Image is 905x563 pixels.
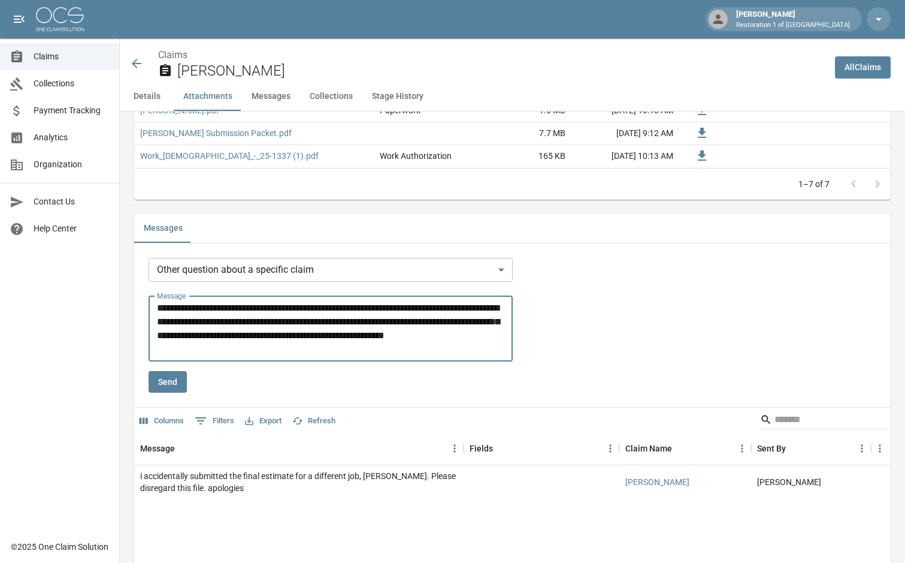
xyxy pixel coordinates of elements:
[174,82,242,111] button: Attachments
[619,432,751,465] div: Claim Name
[140,470,458,494] div: i accidentally submitted the final estimate for a different job, Doug Kacos. Please disregard thi...
[36,7,84,31] img: ocs-logo-white-transparent.png
[149,371,187,393] button: Send
[175,440,192,457] button: Sort
[470,432,493,465] div: Fields
[736,20,850,31] p: Restoration 1 of [GEOGRAPHIC_DATA]
[34,50,110,63] span: Claims
[835,56,891,79] a: AllClaims
[134,214,192,243] button: Messages
[482,122,571,145] div: 7.7 MB
[177,62,825,80] h2: [PERSON_NAME]
[242,82,300,111] button: Messages
[140,432,175,465] div: Message
[493,440,510,457] button: Sort
[7,7,31,31] button: open drawer
[34,131,110,144] span: Analytics
[853,439,871,457] button: Menu
[871,439,889,457] button: Menu
[34,77,110,90] span: Collections
[571,122,679,145] div: [DATE] 9:12 AM
[757,476,821,488] div: Justin Galer
[625,432,672,465] div: Claim Name
[34,158,110,171] span: Organization
[571,145,679,168] div: [DATE] 10:13 AM
[289,412,338,430] button: Refresh
[137,412,187,430] button: Select columns
[601,439,619,457] button: Menu
[192,411,237,430] button: Show filters
[464,432,619,465] div: Fields
[11,541,108,553] div: © 2025 One Claim Solution
[446,439,464,457] button: Menu
[798,178,830,190] p: 1–7 of 7
[733,439,751,457] button: Menu
[380,150,452,162] div: Work Authorization
[362,82,433,111] button: Stage History
[120,82,174,111] button: Details
[140,127,292,139] a: [PERSON_NAME] Submission Packet.pdf
[34,104,110,117] span: Payment Tracking
[134,432,464,465] div: Message
[751,432,871,465] div: Sent By
[242,412,284,430] button: Export
[149,258,513,282] div: Other question about a specific claim
[757,432,786,465] div: Sent By
[672,440,689,457] button: Sort
[786,440,803,457] button: Sort
[157,291,186,301] label: Message
[158,48,825,62] nav: breadcrumb
[158,49,187,61] a: Claims
[625,476,689,488] a: [PERSON_NAME]
[482,145,571,168] div: 165 KB
[34,195,110,208] span: Contact Us
[300,82,362,111] button: Collections
[760,410,888,432] div: Search
[120,82,905,111] div: anchor tabs
[731,8,855,30] div: [PERSON_NAME]
[134,214,891,243] div: related-list tabs
[34,222,110,235] span: Help Center
[140,150,319,162] a: Work_[DEMOGRAPHIC_DATA]_-_25-1337 (1).pdf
